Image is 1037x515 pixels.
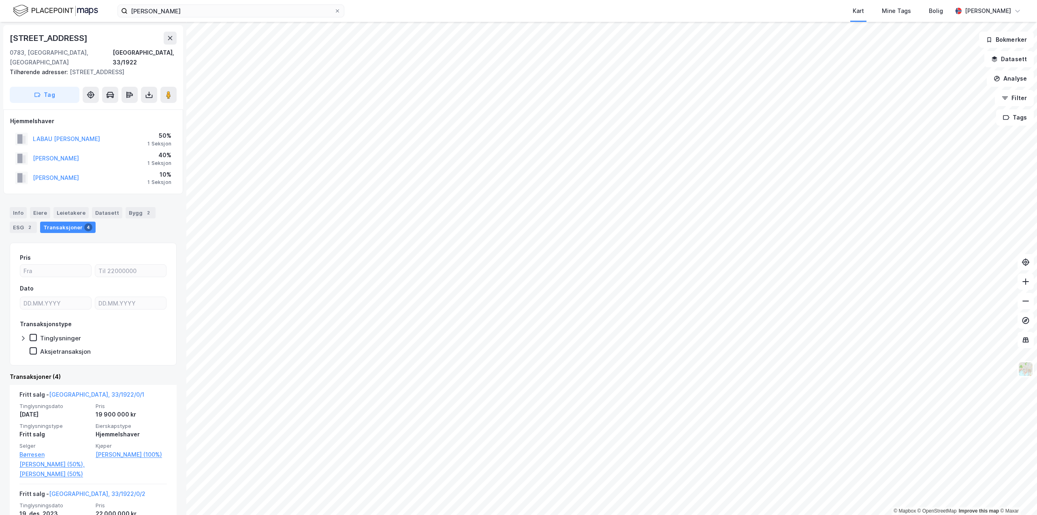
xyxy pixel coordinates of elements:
div: [GEOGRAPHIC_DATA], 33/1922 [113,48,177,67]
a: [PERSON_NAME] (50%) [19,469,91,479]
div: 0783, [GEOGRAPHIC_DATA], [GEOGRAPHIC_DATA] [10,48,113,67]
div: ESG [10,222,37,233]
div: Pris [20,253,31,263]
div: Dato [20,284,34,293]
span: Pris [96,403,167,410]
img: logo.f888ab2527a4732fd821a326f86c7f29.svg [13,4,98,18]
a: Mapbox [894,508,916,514]
div: Tinglysninger [40,334,81,342]
span: Tilhørende adresser: [10,68,70,75]
div: 40% [147,150,171,160]
a: [GEOGRAPHIC_DATA], 33/1922/0/1 [49,391,144,398]
span: Kjøper [96,442,167,449]
span: Selger [19,442,91,449]
div: Fritt salg [19,430,91,439]
input: Fra [20,265,91,277]
a: OpenStreetMap [918,508,957,514]
a: [PERSON_NAME] (100%) [96,450,167,459]
div: Transaksjoner (4) [10,372,177,382]
div: Fritt salg - [19,489,145,502]
button: Bokmerker [979,32,1034,48]
div: Transaksjonstype [20,319,72,329]
div: 19 900 000 kr [96,410,167,419]
div: 10% [147,170,171,180]
input: Til 22000000 [95,265,166,277]
input: Søk på adresse, matrikkel, gårdeiere, leietakere eller personer [128,5,334,17]
div: 2 [144,209,152,217]
div: 1 Seksjon [147,160,171,167]
a: [GEOGRAPHIC_DATA], 33/1922/0/2 [49,490,145,497]
input: DD.MM.YYYY [95,297,166,309]
div: Eiere [30,207,50,218]
div: Hjemmelshaver [96,430,167,439]
a: Improve this map [959,508,999,514]
div: Kart [853,6,864,16]
div: [STREET_ADDRESS] [10,32,89,45]
div: [STREET_ADDRESS] [10,67,170,77]
span: Tinglysningstype [19,423,91,430]
div: Datasett [92,207,122,218]
div: [DATE] [19,410,91,419]
div: 50% [147,131,171,141]
a: Børresen [PERSON_NAME] (50%), [19,450,91,469]
div: Bygg [126,207,156,218]
span: Pris [96,502,167,509]
div: Hjemmelshaver [10,116,176,126]
div: 2 [26,223,34,231]
button: Tag [10,87,79,103]
div: Mine Tags [882,6,911,16]
span: Tinglysningsdato [19,403,91,410]
button: Tags [996,109,1034,126]
div: Leietakere [53,207,89,218]
button: Datasett [984,51,1034,67]
div: Transaksjoner [40,222,96,233]
div: 1 Seksjon [147,179,171,186]
div: Bolig [929,6,943,16]
button: Filter [995,90,1034,106]
div: Fritt salg - [19,390,144,403]
img: Z [1018,361,1033,377]
input: DD.MM.YYYY [20,297,91,309]
div: 1 Seksjon [147,141,171,147]
span: Tinglysningsdato [19,502,91,509]
div: [PERSON_NAME] [965,6,1011,16]
iframe: Chat Widget [996,476,1037,515]
div: Info [10,207,27,218]
div: 4 [84,223,92,231]
div: Aksjetransaksjon [40,348,91,355]
button: Analyse [987,71,1034,87]
span: Eierskapstype [96,423,167,430]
